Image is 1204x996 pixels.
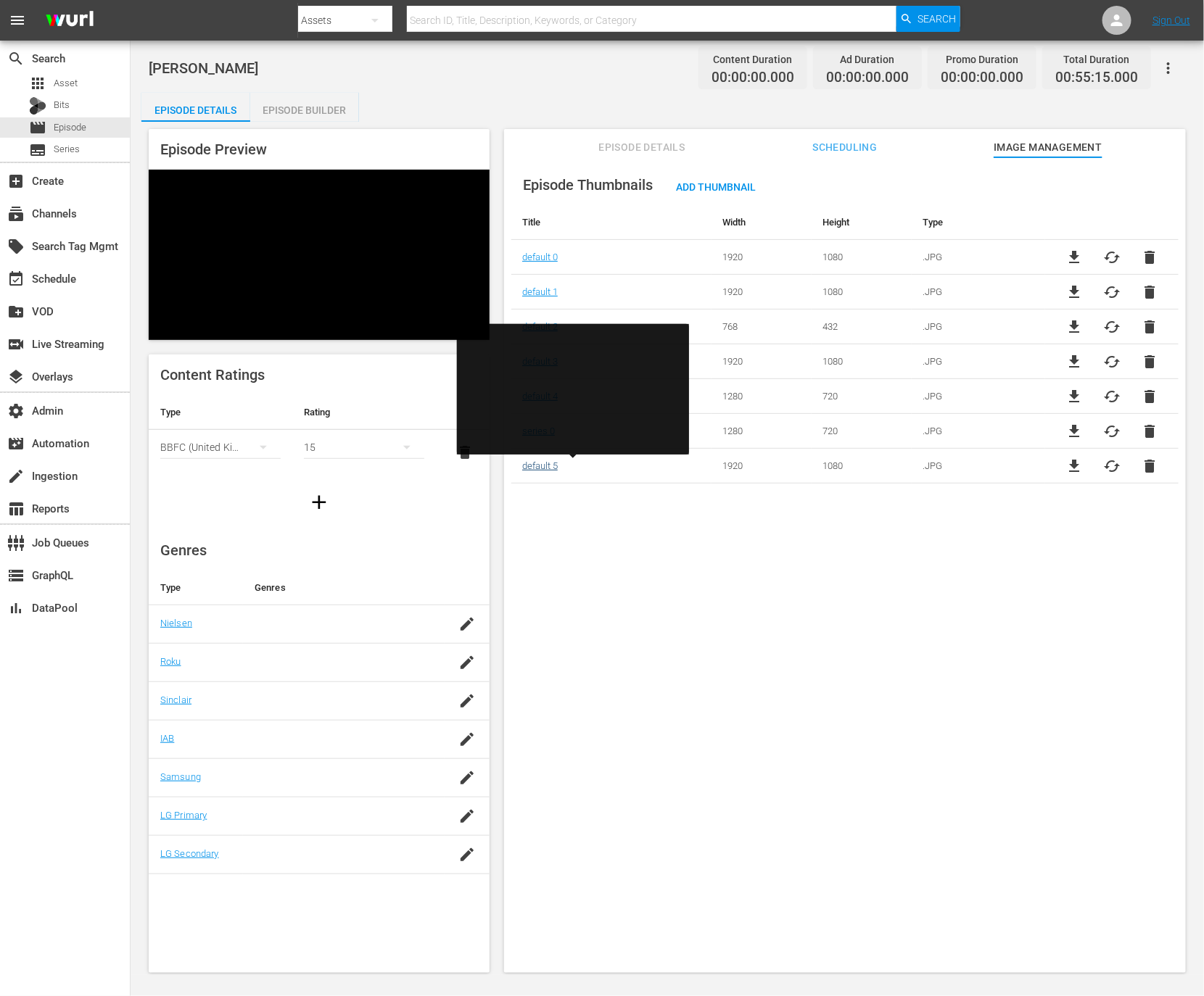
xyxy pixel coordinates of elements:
[54,142,80,157] span: Series
[1065,388,1083,405] a: file_download
[7,303,25,320] span: VOD
[250,93,359,128] div: Episode Builder
[1065,423,1083,440] a: file_download
[54,120,86,135] span: Episode
[160,771,201,782] a: Samsung
[304,427,424,468] div: 15
[664,181,767,193] span: Add Thumbnail
[29,97,46,115] div: Bits
[712,379,812,414] td: 1280
[812,275,912,310] td: 1080
[141,93,250,128] div: Episode Details
[1141,283,1158,301] span: delete
[712,205,812,240] th: Width
[160,366,265,383] span: Content Ratings
[7,468,25,485] span: Ingestion
[912,240,1045,275] td: .JPG
[35,4,104,38] img: ans4CAIJ8jUAAAAAAAAAAAAAAAAAAAAAAAAgQb4GAAAAAAAAAAAAAAAAAAAAAAAAJMjXAAAAAAAAAAAAAAAAAAAAAAAAgAT5G...
[941,70,1023,86] span: 00:00:00.000
[1103,353,1121,370] span: cached
[7,599,25,617] span: DataPool
[7,270,25,288] span: Schedule
[7,435,25,452] span: Automation
[149,570,243,605] th: Type
[812,449,912,484] td: 1080
[522,286,558,297] a: default 1
[712,344,812,379] td: 1920
[1055,49,1138,70] div: Total Duration
[1103,423,1121,440] button: cached
[1065,249,1083,266] a: file_download
[456,444,474,461] span: delete
[712,275,812,310] td: 1920
[149,59,258,77] span: [PERSON_NAME]
[7,205,25,223] span: Channels
[7,173,25,190] span: Create
[160,694,191,705] a: Sinclair
[160,848,219,859] a: LG Secondary
[160,141,267,158] span: Episode Preview
[912,205,1045,240] th: Type
[29,141,46,159] span: Series
[1141,457,1158,475] button: delete
[712,449,812,484] td: 1920
[149,395,292,430] th: Type
[9,12,26,29] span: menu
[511,205,712,240] th: Title
[1065,318,1083,336] a: file_download
[994,138,1102,157] span: Image Management
[791,138,899,157] span: Scheduling
[812,310,912,344] td: 432
[160,541,207,559] span: Genres
[7,368,25,386] span: Overlays
[1103,318,1121,336] span: cached
[1103,249,1121,266] button: cached
[912,449,1045,484] td: .JPG
[1141,318,1158,336] button: delete
[1141,353,1158,370] button: delete
[912,310,1045,344] td: .JPG
[7,238,25,255] span: Search Tag Mgmt
[160,427,281,468] div: BBFC (United Kingdom of [GEOGRAPHIC_DATA] and [GEOGRAPHIC_DATA] (the))
[1141,423,1158,440] span: delete
[1065,457,1083,475] a: file_download
[1141,388,1158,405] button: delete
[1103,283,1121,301] span: cached
[522,460,558,471] a: default 5
[243,570,445,605] th: Genres
[1141,249,1158,266] span: delete
[912,344,1045,379] td: .JPG
[712,49,794,70] div: Content Duration
[7,500,25,518] span: Reports
[292,395,436,430] th: Rating
[1055,70,1138,86] span: 00:55:15.000
[712,414,812,449] td: 1280
[7,534,25,552] span: Job Queues
[918,6,956,32] span: Search
[826,70,909,86] span: 00:00:00.000
[1103,457,1121,475] button: cached
[1153,14,1190,26] a: Sign Out
[941,49,1023,70] div: Promo Duration
[1103,388,1121,405] button: cached
[712,70,794,86] span: 00:00:00.000
[160,810,207,821] a: LG Primary
[54,98,70,112] span: Bits
[7,50,25,67] span: Search
[587,138,696,157] span: Episode Details
[1065,353,1083,370] span: file_download
[522,252,558,262] a: default 0
[29,75,46,92] span: Asset
[712,310,812,344] td: 768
